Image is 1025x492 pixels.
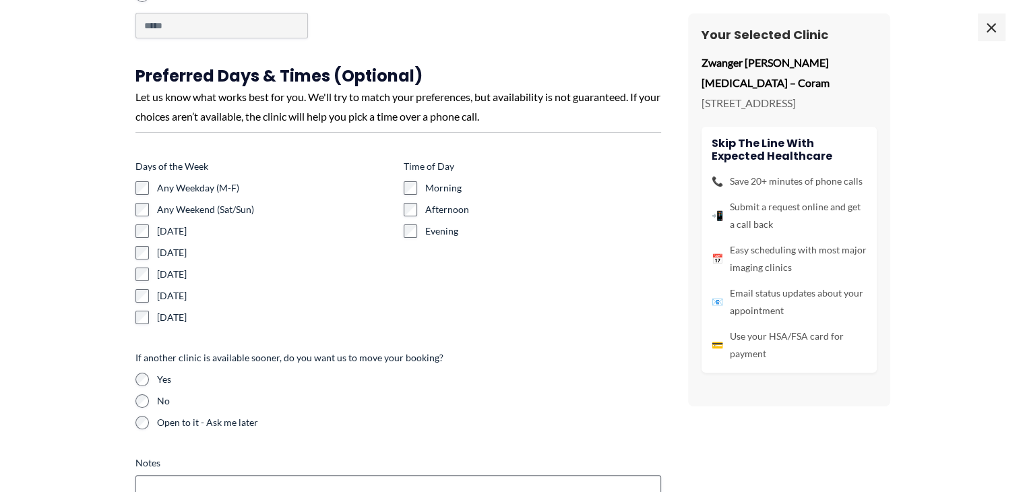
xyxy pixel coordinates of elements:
label: Morning [425,181,661,195]
label: No [157,394,661,408]
li: Save 20+ minutes of phone calls [712,173,867,190]
span: × [978,13,1005,40]
label: [DATE] [157,289,393,303]
label: [DATE] [157,246,393,259]
label: [DATE] [157,268,393,281]
p: Zwanger [PERSON_NAME] [MEDICAL_DATA] – Coram [702,53,877,92]
h4: Skip the line with Expected Healthcare [712,137,867,162]
label: Yes [157,373,661,386]
input: Other Choice, please specify [135,13,308,38]
span: 📲 [712,207,723,224]
label: [DATE] [157,224,393,238]
legend: Days of the Week [135,160,208,173]
li: Use your HSA/FSA card for payment [712,328,867,363]
span: 📞 [712,173,723,190]
span: 💳 [712,336,723,354]
li: Submit a request online and get a call back [712,198,867,233]
legend: If another clinic is available sooner, do you want us to move your booking? [135,351,443,365]
legend: Time of Day [404,160,454,173]
span: 📧 [712,293,723,311]
h3: Your Selected Clinic [702,27,877,42]
li: Email status updates about your appointment [712,284,867,319]
label: Evening [425,224,661,238]
label: Notes [135,456,661,470]
p: [STREET_ADDRESS] [702,93,877,113]
div: Let us know what works best for you. We'll try to match your preferences, but availability is not... [135,87,661,127]
label: Afternoon [425,203,661,216]
li: Easy scheduling with most major imaging clinics [712,241,867,276]
label: Any Weekday (M-F) [157,181,393,195]
h3: Preferred Days & Times (Optional) [135,65,661,86]
span: 📅 [712,250,723,268]
label: [DATE] [157,311,393,324]
label: Open to it - Ask me later [157,416,661,429]
label: Any Weekend (Sat/Sun) [157,203,393,216]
